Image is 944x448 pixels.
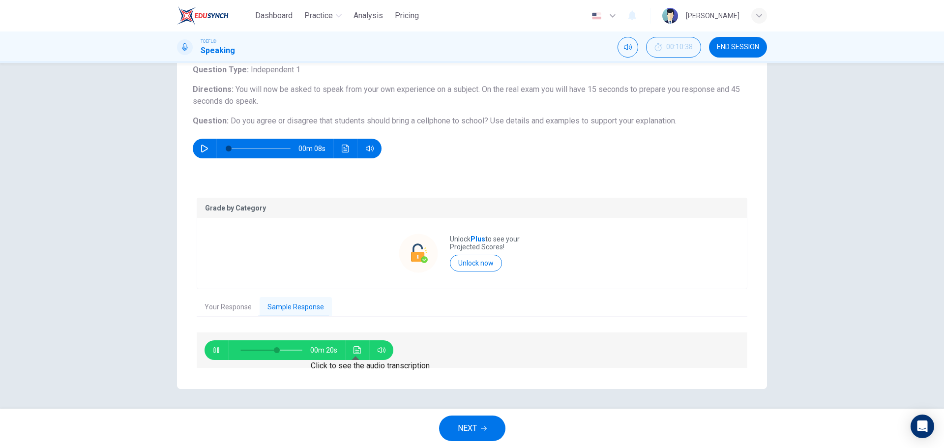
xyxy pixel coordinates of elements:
[193,115,751,127] h6: Question :
[458,421,477,435] span: NEXT
[666,43,693,51] span: 00:10:38
[350,7,387,25] button: Analysis
[717,43,759,51] span: END SESSION
[709,37,767,58] button: END SESSION
[490,116,677,125] span: Use details and examples to support your explanation.
[686,10,739,22] div: [PERSON_NAME]
[911,415,934,438] div: Open Intercom Messenger
[354,10,383,22] span: Analysis
[298,139,333,158] span: 00m 08s
[646,37,701,58] div: Hide
[260,297,332,318] button: Sample Response
[450,235,545,251] p: Unlock to see your Projected Scores!
[300,7,346,25] button: Practice
[338,139,354,158] button: Click to see the audio transcription
[205,204,739,212] p: Grade by Category
[471,235,485,243] strong: Plus
[249,65,300,74] span: Independent 1
[646,37,701,58] button: 00:10:38
[251,7,296,25] button: Dashboard
[391,7,423,25] button: Pricing
[662,8,678,24] img: Profile picture
[231,116,488,125] span: Do you agree or disagree that students should bring a cellphone to school?
[310,340,345,360] span: 00m 20s
[395,10,419,22] span: Pricing
[177,6,229,26] img: EduSynch logo
[304,10,333,22] span: Practice
[193,85,740,106] span: You will now be asked to speak from your own experience on a subject. On the real exam you will h...
[197,297,747,318] div: basic tabs example
[618,37,638,58] div: Mute
[439,416,505,441] button: NEXT
[177,6,251,26] a: EduSynch logo
[590,12,603,20] img: en
[350,340,365,360] button: Click to see the audio transcription
[193,64,751,76] h6: Question Type :
[450,255,502,271] button: Unlock now
[201,38,216,45] span: TOEFL®
[255,10,293,22] span: Dashboard
[201,45,235,57] h1: Speaking
[193,84,751,107] h6: Directions :
[311,360,430,372] div: Click to see the audio transcription
[197,297,260,318] button: Your Response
